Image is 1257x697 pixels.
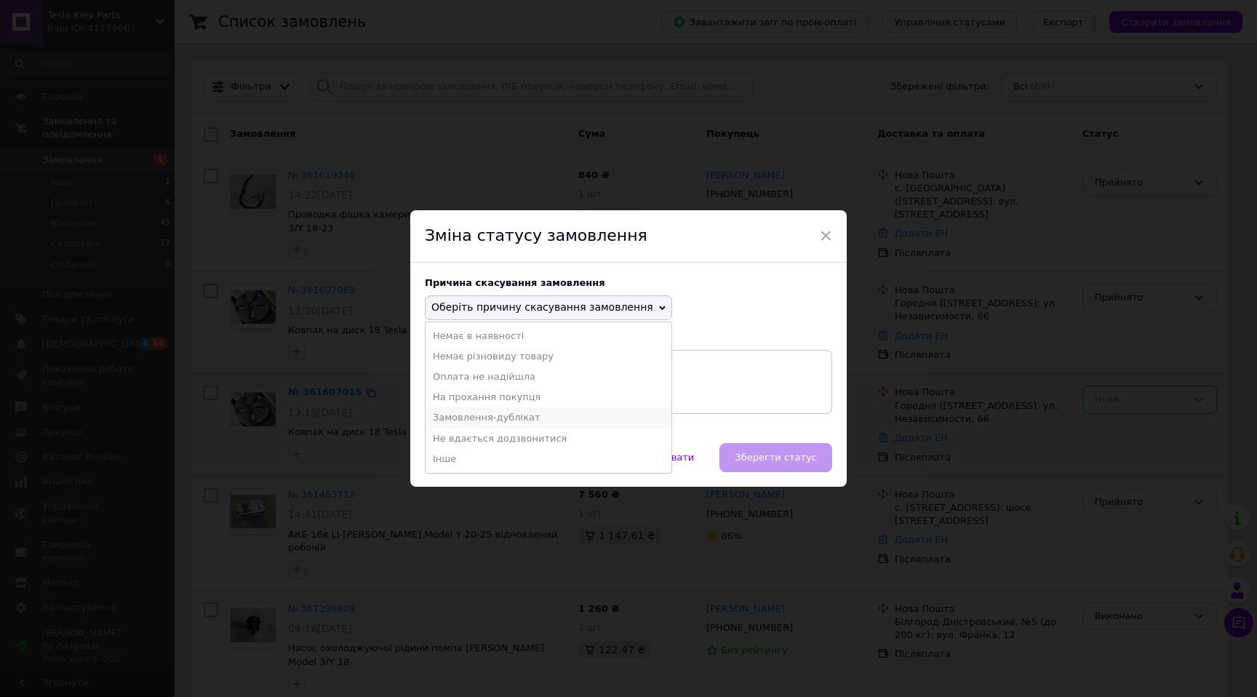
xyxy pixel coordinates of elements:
[426,407,671,428] li: Замовлення-дублікат
[426,429,671,449] li: Не вдається додзвонитися
[431,301,653,313] span: Оберіть причину скасування замовлення
[426,326,671,346] li: Немає в наявності
[819,223,832,248] span: ×
[410,210,847,263] div: Зміна статусу замовлення
[426,387,671,407] li: На прохання покупця
[425,277,832,288] div: Причина скасування замовлення
[426,346,671,367] li: Немає різновиду товару
[426,449,671,469] li: Інше
[426,367,671,387] li: Оплата не надійшла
